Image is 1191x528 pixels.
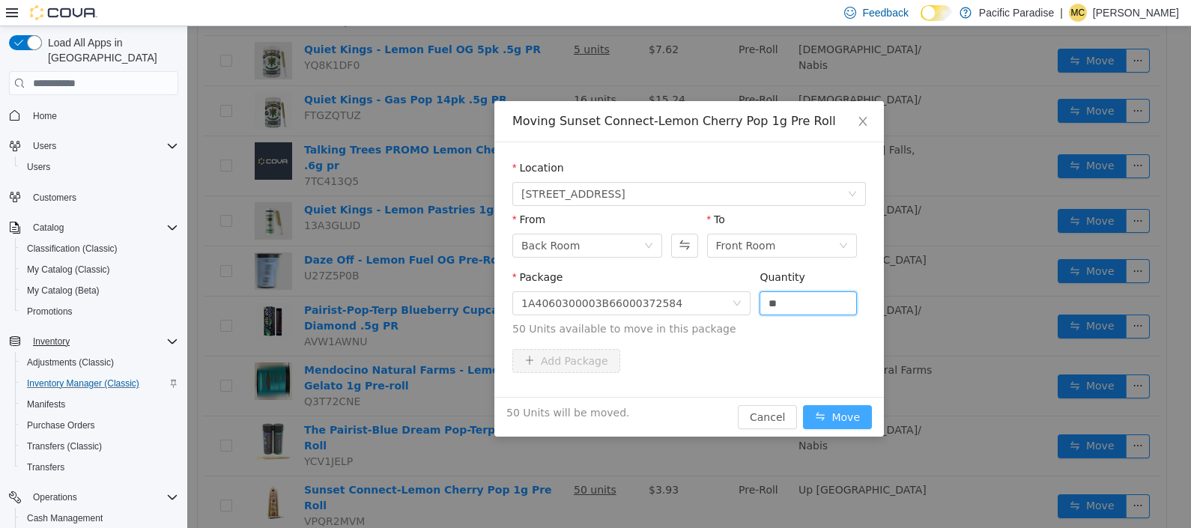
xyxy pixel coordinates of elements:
span: Inventory [27,333,178,351]
a: Manifests [21,395,71,413]
span: Operations [27,488,178,506]
span: Inventory [33,336,70,348]
span: Purchase Orders [21,416,178,434]
span: Customers [33,192,76,204]
i: icon: down [661,163,670,174]
a: Cash Management [21,509,109,527]
button: Swap [484,207,510,231]
button: Home [3,104,184,126]
button: Operations [27,488,83,506]
span: MC [1071,4,1085,22]
a: Inventory Manager (Classic) [21,374,145,392]
div: 1A4060300003B66000372584 [334,266,495,288]
button: Inventory [3,331,184,352]
button: Cancel [551,379,610,403]
a: Adjustments (Classic) [21,353,120,371]
span: Classification (Classic) [27,243,118,255]
div: Moving Sunset Connect-Lemon Cherry Pop 1g Pre Roll [325,87,679,103]
button: Close [655,75,697,117]
button: Manifests [15,394,184,415]
span: My Catalog (Beta) [27,285,100,297]
button: Transfers [15,457,184,478]
label: Location [325,136,377,148]
span: Purchase Orders [27,419,95,431]
label: From [325,187,358,199]
button: Adjustments (Classic) [15,352,184,373]
a: Home [27,107,63,125]
span: Users [33,140,56,152]
span: Customers [27,188,178,207]
span: Cash Management [27,512,103,524]
span: Users [27,137,178,155]
button: Purchase Orders [15,415,184,436]
span: Manifests [21,395,178,413]
a: Transfers [21,458,70,476]
span: Catalog [27,219,178,237]
button: Customers [3,186,184,208]
button: My Catalog (Classic) [15,259,184,280]
a: Purchase Orders [21,416,101,434]
button: Catalog [3,217,184,238]
span: Catalog [33,222,64,234]
div: Michelle Coelho [1069,4,1087,22]
p: Pacific Paradise [979,4,1054,22]
a: My Catalog (Beta) [21,282,106,300]
button: Operations [3,487,184,508]
span: Transfers (Classic) [21,437,178,455]
a: Classification (Classic) [21,240,124,258]
span: Transfers [21,458,178,476]
button: icon: plusAdd Package [325,323,433,347]
span: Promotions [27,306,73,318]
span: My Catalog (Classic) [21,261,178,279]
button: My Catalog (Beta) [15,280,184,301]
p: [PERSON_NAME] [1093,4,1179,22]
a: Users [21,158,56,176]
a: Transfers (Classic) [21,437,108,455]
button: Users [27,137,62,155]
a: My Catalog (Classic) [21,261,116,279]
span: Promotions [21,303,178,321]
span: Transfers [27,461,64,473]
button: icon: swapMove [616,379,685,403]
span: Load All Apps in [GEOGRAPHIC_DATA] [42,35,178,65]
a: Customers [27,189,82,207]
span: 50 Units available to move in this package [325,295,679,311]
button: Classification (Classic) [15,238,184,259]
i: icon: down [457,215,466,225]
span: Inventory Manager (Classic) [27,377,139,389]
button: Users [15,157,184,177]
span: Operations [33,491,77,503]
i: icon: close [670,89,682,101]
button: Users [3,136,184,157]
span: Adjustments (Classic) [21,353,178,371]
input: Dark Mode [921,5,952,21]
p: | [1060,4,1063,22]
i: icon: down [545,273,554,283]
div: Back Room [334,208,393,231]
button: Inventory [27,333,76,351]
span: My Catalog (Beta) [21,282,178,300]
span: Adjustments (Classic) [27,356,114,368]
span: Users [21,158,178,176]
button: Promotions [15,301,184,322]
span: Transfers (Classic) [27,440,102,452]
span: Classification (Classic) [21,240,178,258]
span: Feedback [862,5,908,20]
button: Catalog [27,219,70,237]
i: icon: down [652,215,661,225]
label: To [520,187,538,199]
span: Manifests [27,398,65,410]
label: Package [325,245,375,257]
span: Inventory Manager (Classic) [21,374,178,392]
span: Cash Management [21,509,178,527]
button: Inventory Manager (Classic) [15,373,184,394]
span: 1087 H Street [334,157,438,179]
button: Transfers (Classic) [15,436,184,457]
span: Home [33,110,57,122]
div: Front Room [529,208,589,231]
a: Promotions [21,303,79,321]
span: My Catalog (Classic) [27,264,110,276]
input: Quantity [573,266,669,288]
span: Users [27,161,50,173]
